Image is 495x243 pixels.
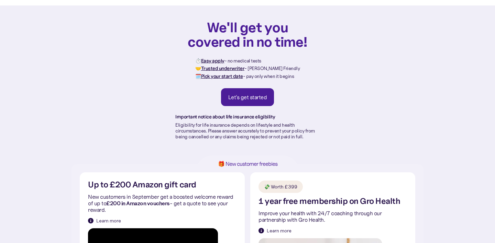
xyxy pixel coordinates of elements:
[88,194,236,213] p: New customers in September get a boosted welcome reward of up to - get a quote to see your reward.
[201,73,243,79] strong: Pick your start date
[258,227,291,234] a: Learn more
[195,57,300,80] p: ⏱️ - no medical tests 🤝 - [PERSON_NAME] Friendly 🗓️ - pay only when it begins
[175,122,320,139] p: Eligibility for life insurance depends on lifestyle and health circumstances. Please answer accur...
[88,217,121,224] a: Learn more
[264,183,297,190] div: 💸 Worth £399
[187,20,308,49] h1: We'll get you covered in no time!
[201,65,245,71] strong: Trusted underwriter
[207,161,288,167] h1: 🎁 New customer freebies
[221,88,274,106] a: Let's get started
[88,181,196,189] h2: Up to £200 Amazon gift card
[201,58,224,64] strong: Easy apply
[228,94,267,101] div: Let's get started
[258,197,400,206] h2: 1 year free membership on Gro Health
[267,227,291,234] div: Learn more
[106,200,170,207] strong: £200 in Amazon vouchers
[175,114,275,120] strong: Important notice about life insurance eligibility
[96,217,121,224] div: Learn more
[258,210,407,223] p: Improve your health with 24/7 coaching through our partnership with Gro Health.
